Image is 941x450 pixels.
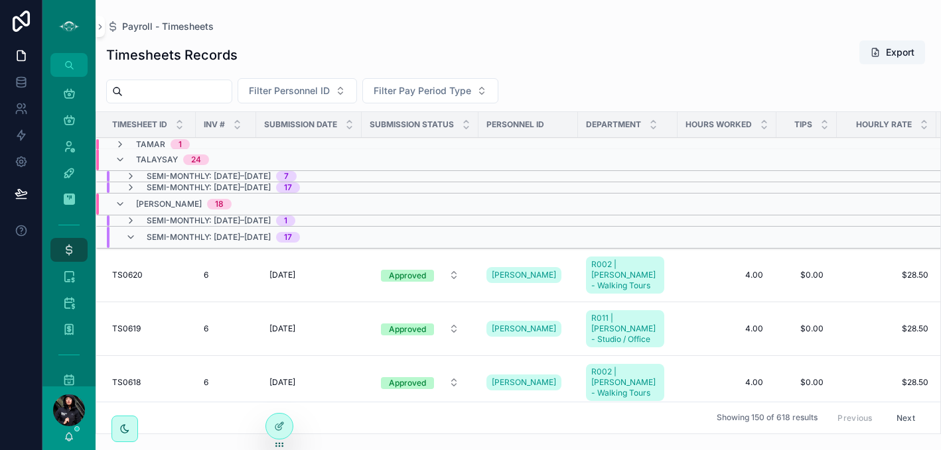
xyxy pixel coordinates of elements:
span: 6 [204,377,208,388]
span: Filter Personnel ID [249,84,330,97]
button: Export [859,40,925,64]
div: 17 [284,232,292,243]
span: Timesheet ID [112,119,167,130]
a: R002 | [PERSON_NAME] - Walking Tours [586,254,670,296]
span: Hours Worked [686,119,752,130]
div: scrollable content [42,77,96,386]
span: [DATE] [269,270,295,280]
a: [PERSON_NAME] [486,372,570,393]
span: R002 | [PERSON_NAME] - Walking Tours [591,366,659,398]
span: Department [586,119,641,130]
div: 17 [284,182,292,193]
span: [DATE] [269,377,295,388]
div: 1 [179,139,182,150]
span: Submission Status [370,119,454,130]
a: [PERSON_NAME] [486,267,561,283]
div: Approved [389,323,426,335]
a: Select Button [370,316,470,341]
span: Tips [794,119,812,130]
span: R011 | [PERSON_NAME] - Studio / Office [591,313,659,345]
a: $28.50 [845,323,928,334]
a: Select Button [370,262,470,288]
span: [PERSON_NAME] [136,199,202,209]
a: 6 [204,270,248,280]
div: 18 [215,199,224,209]
span: Submission Date [264,119,337,130]
span: [PERSON_NAME] [492,270,556,280]
a: R011 | [PERSON_NAME] - Studio / Office [586,308,670,350]
span: Showing 150 of 618 results [717,413,818,423]
span: $0.00 [790,377,824,388]
button: Select Button [370,317,470,341]
a: [PERSON_NAME] [486,374,561,390]
h1: Timesheets Records [106,46,238,64]
div: 1 [284,215,287,226]
a: [DATE] [264,318,354,339]
span: Payroll - Timesheets [122,20,214,33]
a: Select Button [370,370,470,395]
button: Select Button [238,78,357,103]
span: 6 [204,323,208,334]
div: 7 [284,171,289,182]
span: R002 | [PERSON_NAME] - Walking Tours [591,259,659,291]
span: Tamar [136,139,165,150]
a: Payroll - Timesheets [106,20,214,33]
a: 4.00 [686,318,768,339]
span: [PERSON_NAME] [492,377,556,388]
span: [DATE] [269,323,295,334]
a: 6 [204,323,248,334]
span: Semi-Monthly: [DATE]–[DATE] [147,215,271,226]
span: Semi-Monthly: [DATE]–[DATE] [147,171,271,182]
span: 4.00 [691,323,763,334]
a: R002 | [PERSON_NAME] - Walking Tours [586,364,664,401]
span: 6 [204,270,208,280]
a: 4.00 [686,372,768,393]
span: 4.00 [691,377,763,388]
span: Talaysay [136,154,178,165]
a: [DATE] [264,264,354,286]
span: Semi-Monthly: [DATE]–[DATE] [147,232,271,243]
a: $28.50 [845,270,928,280]
span: $0.00 [790,323,824,334]
a: $28.50 [845,377,928,388]
button: Next [887,408,924,428]
button: Select Button [362,78,498,103]
span: INV # [204,119,225,130]
button: Select Button [370,370,470,394]
a: TS0618 [112,377,188,388]
a: TS0620 [112,270,188,280]
a: [PERSON_NAME] [486,318,570,339]
div: 24 [191,154,201,165]
a: $0.00 [784,372,829,393]
a: [PERSON_NAME] [486,264,570,286]
a: [PERSON_NAME] [486,321,561,337]
a: R002 | [PERSON_NAME] - Walking Tours [586,361,670,404]
a: R011 | [PERSON_NAME] - Studio / Office [586,310,664,347]
span: Personnel ID [486,119,544,130]
span: 4.00 [691,270,763,280]
span: TS0618 [112,377,141,388]
span: Semi-Monthly: [DATE]–[DATE] [147,182,271,193]
span: TS0620 [112,270,143,280]
div: Approved [389,270,426,282]
span: [PERSON_NAME] [492,323,556,334]
a: [DATE] [264,372,354,393]
span: Hourly Rate [856,119,912,130]
img: App logo [58,16,80,37]
a: 6 [204,377,248,388]
a: R002 | [PERSON_NAME] - Walking Tours [586,256,664,294]
span: Filter Pay Period Type [374,84,471,97]
span: $0.00 [790,270,824,280]
span: TS0619 [112,323,141,334]
a: TS0619 [112,323,188,334]
button: Select Button [370,263,470,287]
a: $0.00 [784,264,829,286]
a: $0.00 [784,318,829,339]
div: Approved [389,377,426,389]
a: 4.00 [686,264,768,286]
